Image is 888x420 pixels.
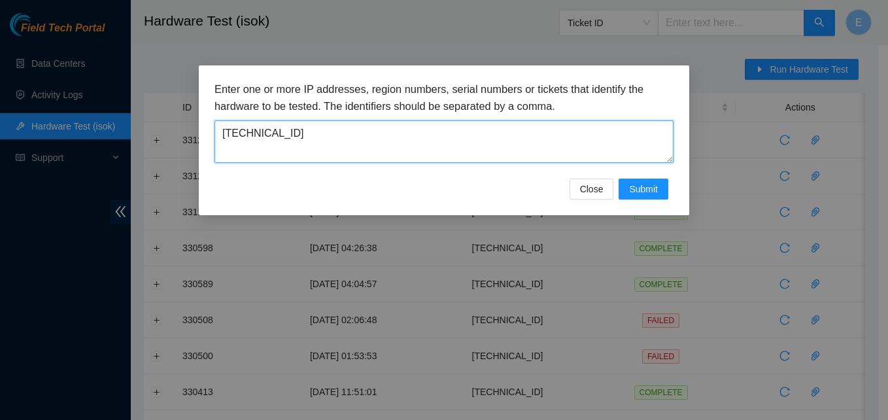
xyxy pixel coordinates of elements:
[570,179,614,200] button: Close
[629,182,658,196] span: Submit
[580,182,604,196] span: Close
[214,81,674,114] h3: Enter one or more IP addresses, region numbers, serial numbers or tickets that identify the hardw...
[619,179,668,200] button: Submit
[214,120,674,163] textarea: [TECHNICAL_ID]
